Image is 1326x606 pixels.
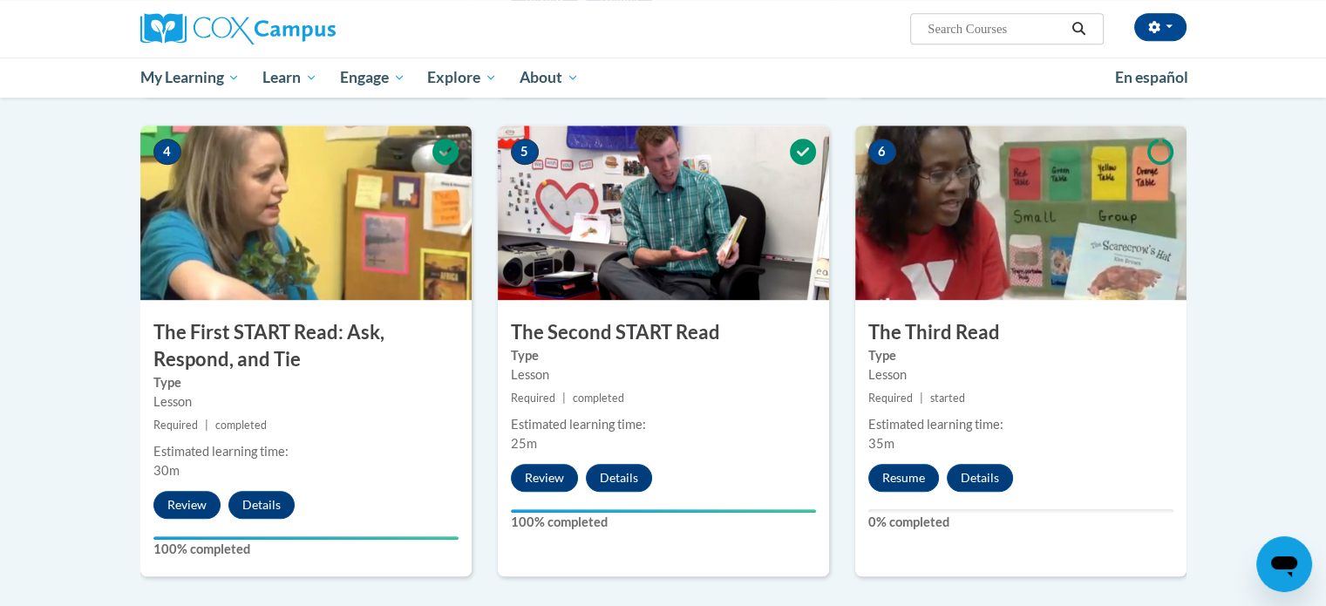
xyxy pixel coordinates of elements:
div: Lesson [153,392,459,412]
div: Estimated learning time: [868,415,1173,434]
span: 4 [153,139,181,165]
button: Review [511,464,578,492]
span: 5 [511,139,539,165]
span: 6 [868,139,896,165]
label: Type [868,346,1173,365]
div: Main menu [114,58,1213,98]
span: Required [868,392,913,405]
div: Estimated learning time: [153,442,459,461]
div: Lesson [868,365,1173,385]
div: Estimated learning time: [511,415,816,434]
span: Required [511,392,555,405]
span: | [205,419,208,432]
span: En español [1115,68,1188,86]
label: Type [511,346,816,365]
button: Details [586,464,652,492]
a: En español [1104,59,1200,96]
div: Lesson [511,365,816,385]
div: Your progress [511,509,816,513]
iframe: Button to launch messaging window [1256,536,1312,592]
span: completed [573,392,624,405]
img: Course Image [140,126,472,300]
button: Search [1065,18,1091,39]
button: Details [947,464,1013,492]
span: 35m [868,436,894,451]
span: 30m [153,463,180,478]
a: Engage [329,58,417,98]
img: Cox Campus [140,13,336,44]
a: About [508,58,590,98]
span: | [562,392,566,405]
a: Explore [416,58,508,98]
h3: The Third Read [855,319,1187,346]
img: Course Image [498,126,829,300]
a: My Learning [129,58,252,98]
a: Cox Campus [140,13,472,44]
span: 25m [511,436,537,451]
h3: The Second START Read [498,319,829,346]
label: 100% completed [153,540,459,559]
span: | [920,392,923,405]
button: Resume [868,464,939,492]
label: Type [153,373,459,392]
span: My Learning [139,67,240,88]
span: Learn [262,67,317,88]
span: completed [215,419,267,432]
span: started [930,392,965,405]
button: Review [153,491,221,519]
span: Engage [340,67,405,88]
img: Course Image [855,126,1187,300]
div: Your progress [153,536,459,540]
button: Account Settings [1134,13,1187,41]
span: About [520,67,579,88]
label: 100% completed [511,513,816,532]
span: Explore [427,67,497,88]
a: Learn [251,58,329,98]
h3: The First START Read: Ask, Respond, and Tie [140,319,472,373]
label: 0% completed [868,513,1173,532]
input: Search Courses [926,18,1065,39]
button: Details [228,491,295,519]
span: Required [153,419,198,432]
